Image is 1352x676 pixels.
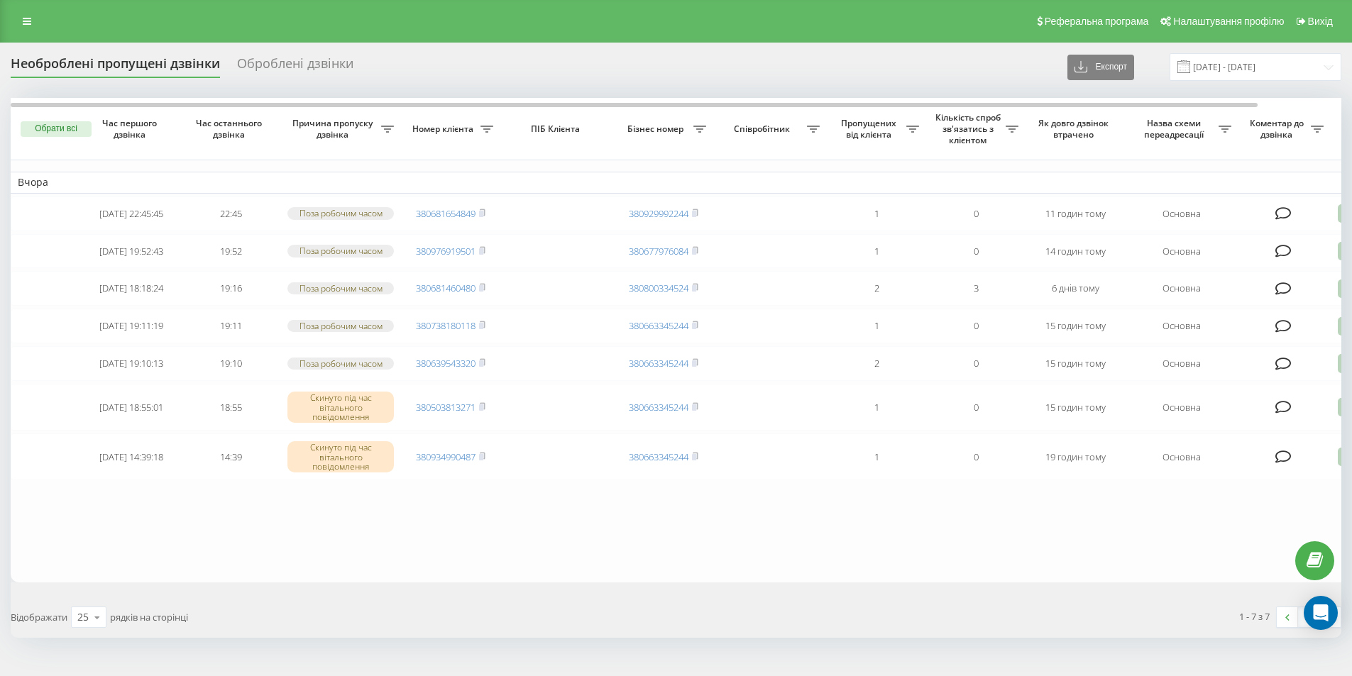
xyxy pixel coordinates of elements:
[1026,346,1125,381] td: 15 годин тому
[827,346,926,381] td: 2
[416,357,476,370] a: 380639543320
[926,234,1026,269] td: 0
[827,309,926,343] td: 1
[629,357,688,370] a: 380663345244
[926,196,1026,231] td: 0
[1304,596,1338,630] div: Open Intercom Messenger
[287,282,394,294] div: Поза робочим часом
[926,384,1026,431] td: 0
[82,384,181,431] td: [DATE] 18:55:01
[834,118,906,140] span: Пропущених від клієнта
[1125,346,1238,381] td: Основна
[181,271,280,306] td: 19:16
[827,271,926,306] td: 2
[181,433,280,480] td: 14:39
[82,234,181,269] td: [DATE] 19:52:43
[1125,384,1238,431] td: Основна
[629,282,688,294] a: 380800334524
[621,123,693,135] span: Бізнес номер
[629,401,688,414] a: 380663345244
[110,611,188,624] span: рядків на сторінці
[93,118,170,140] span: Час першого дзвінка
[1026,433,1125,480] td: 19 годин тому
[1067,55,1134,80] button: Експорт
[82,309,181,343] td: [DATE] 19:11:19
[416,207,476,220] a: 380681654849
[1026,234,1125,269] td: 14 годин тому
[1125,234,1238,269] td: Основна
[21,121,92,137] button: Обрати всі
[1026,309,1125,343] td: 15 годин тому
[1246,118,1311,140] span: Коментар до дзвінка
[287,358,394,370] div: Поза робочим часом
[181,346,280,381] td: 19:10
[926,433,1026,480] td: 0
[1045,16,1149,27] span: Реферальна програма
[416,450,476,463] a: 380934990487
[1037,118,1114,140] span: Як довго дзвінок втрачено
[1308,16,1333,27] span: Вихід
[720,123,807,135] span: Співробітник
[629,245,688,257] a: 380677976084
[512,123,602,135] span: ПІБ Клієнта
[926,346,1026,381] td: 0
[11,611,67,624] span: Відображати
[1173,16,1284,27] span: Налаштування профілю
[1239,609,1270,624] div: 1 - 7 з 7
[1298,607,1319,627] a: 1
[416,245,476,257] a: 380976919501
[287,441,394,472] div: Скинуто під час вітального повідомлення
[629,319,688,332] a: 380663345244
[181,384,280,431] td: 18:55
[629,450,688,463] a: 380663345244
[1125,271,1238,306] td: Основна
[1125,309,1238,343] td: Основна
[1026,271,1125,306] td: 6 днів тому
[287,118,381,140] span: Причина пропуску дзвінка
[926,309,1026,343] td: 0
[1132,118,1219,140] span: Назва схеми переадресації
[82,271,181,306] td: [DATE] 18:18:24
[1026,196,1125,231] td: 11 годин тому
[287,245,394,257] div: Поза робочим часом
[926,271,1026,306] td: 3
[827,384,926,431] td: 1
[827,433,926,480] td: 1
[11,56,220,78] div: Необроблені пропущені дзвінки
[287,392,394,423] div: Скинуто під час вітального повідомлення
[1026,384,1125,431] td: 15 годин тому
[416,401,476,414] a: 380503813271
[408,123,480,135] span: Номер клієнта
[416,319,476,332] a: 380738180118
[82,433,181,480] td: [DATE] 14:39:18
[192,118,269,140] span: Час останнього дзвінка
[287,207,394,219] div: Поза робочим часом
[933,112,1006,145] span: Кількість спроб зв'язатись з клієнтом
[237,56,353,78] div: Оброблені дзвінки
[287,320,394,332] div: Поза робочим часом
[181,234,280,269] td: 19:52
[82,196,181,231] td: [DATE] 22:45:45
[181,196,280,231] td: 22:45
[416,282,476,294] a: 380681460480
[1125,433,1238,480] td: Основна
[82,346,181,381] td: [DATE] 19:10:13
[77,610,89,624] div: 25
[827,196,926,231] td: 1
[629,207,688,220] a: 380929992244
[1125,196,1238,231] td: Основна
[827,234,926,269] td: 1
[181,309,280,343] td: 19:11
